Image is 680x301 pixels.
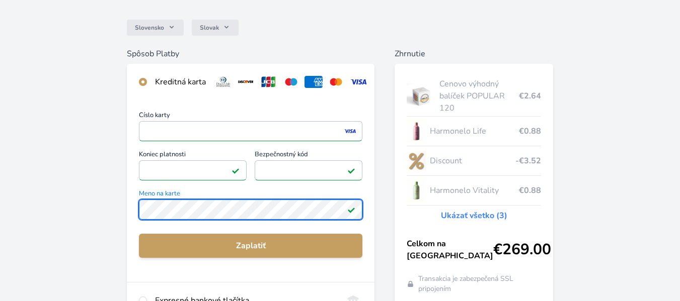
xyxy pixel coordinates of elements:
span: Slovak [200,24,219,32]
span: -€3.52 [515,155,541,167]
span: €269.00 [493,241,551,259]
button: Slovak [192,20,239,36]
img: CLEAN_LIFE_se_stinem_x-lo.jpg [407,119,426,144]
img: CLEAN_VITALITY_se_stinem_x-lo.jpg [407,178,426,203]
span: €0.88 [519,184,541,196]
span: Číslo karty [139,112,362,121]
span: €2.64 [519,90,541,102]
span: Transakcia je zabezpečená SSL pripojením [418,274,541,294]
img: diners.svg [214,76,233,88]
span: Zaplatiť [147,240,354,252]
button: Zaplatiť [139,234,362,258]
img: visa [343,127,357,136]
input: Meno na kartePole je platné [139,199,362,220]
span: Slovensko [135,24,164,32]
span: Koniec platnosti [139,151,247,160]
img: Pole je platné [347,206,355,214]
img: Pole je platné [347,166,355,174]
a: Ukázať všetko (3) [441,210,507,222]
button: Slovensko [127,20,184,36]
img: amex.svg [305,76,323,88]
span: Harmonelo Vitality [430,184,519,196]
iframe: Iframe pre bezpečnostný kód [259,163,358,177]
img: jcb.svg [259,76,278,88]
span: Celkom na [GEOGRAPHIC_DATA] [407,238,493,262]
img: popular.jpg [407,83,435,109]
img: visa.svg [349,76,368,88]
h6: Spôsob Platby [127,48,374,60]
span: Harmonelo Life [430,125,519,137]
img: maestro.svg [282,76,300,88]
span: Bezpečnostný kód [255,151,362,160]
img: discount-lo.png [407,148,426,173]
iframe: Iframe pre deň vypršania platnosti [143,163,242,177]
img: mc.svg [327,76,345,88]
span: €0.88 [519,125,541,137]
img: discover.svg [237,76,255,88]
span: Cenovo výhodný balíček POPULAR 120 [439,78,519,114]
iframe: Iframe pre číslo karty [143,124,358,138]
span: Discount [430,155,515,167]
span: Meno na karte [139,190,362,199]
img: Pole je platné [232,166,240,174]
h6: Zhrnutie [395,48,553,60]
div: Kreditná karta [155,76,206,88]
